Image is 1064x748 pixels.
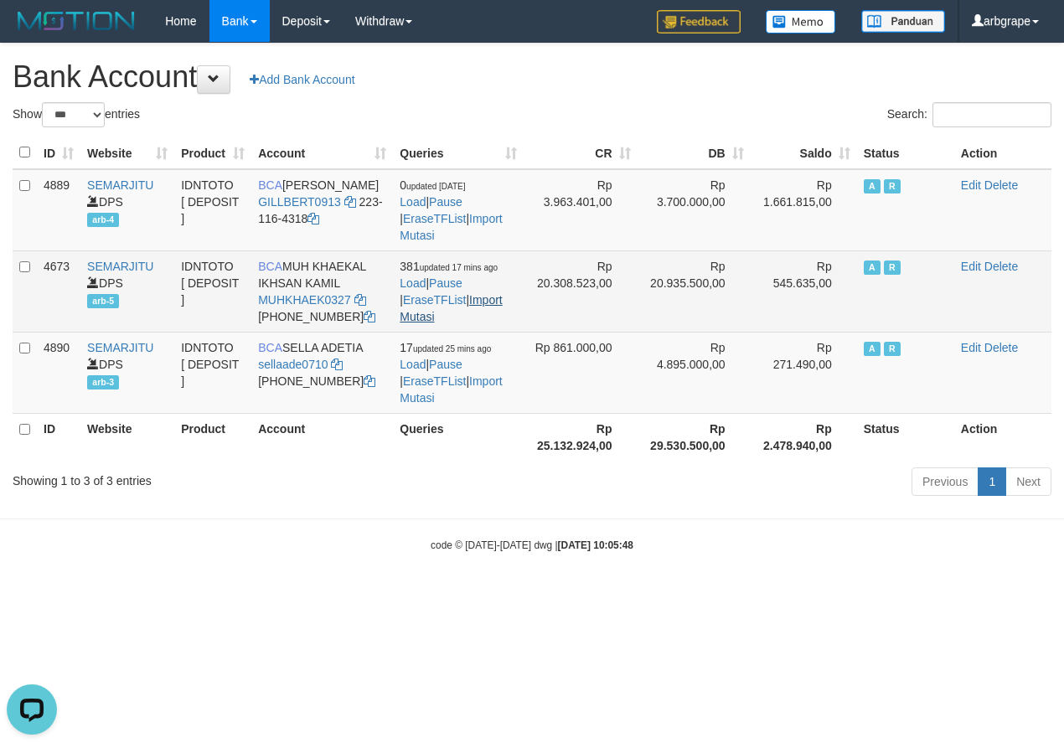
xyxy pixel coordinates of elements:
[258,341,282,354] span: BCA
[174,332,251,413] td: IDNTOTO [ DEPOSIT ]
[400,178,502,242] span: | | |
[251,169,393,251] td: [PERSON_NAME] 223-116-4318
[258,293,351,307] a: MUHKHAEK0327
[13,102,140,127] label: Show entries
[174,413,251,461] th: Product
[638,332,751,413] td: Rp 4.895.000,00
[37,169,80,251] td: 4889
[400,178,465,192] span: 0
[251,332,393,413] td: SELLA ADETIA [PHONE_NUMBER]
[429,358,462,371] a: Pause
[174,137,251,169] th: Product: activate to sort column ascending
[87,260,153,273] a: SEMARJITU
[657,10,741,34] img: Feedback.jpg
[251,250,393,332] td: MUH KHAEKAL IKHSAN KAMIL [PHONE_NUMBER]
[393,413,524,461] th: Queries
[80,332,174,413] td: DPS
[400,293,502,323] a: Import Mutasi
[954,413,1051,461] th: Action
[984,178,1018,192] a: Delete
[524,250,637,332] td: Rp 20.308.523,00
[864,261,881,275] span: Active
[766,10,836,34] img: Button%20Memo.svg
[400,260,502,323] span: | | |
[42,102,105,127] select: Showentries
[751,413,857,461] th: Rp 2.478.940,00
[524,169,637,251] td: Rp 3.963.401,00
[429,276,462,290] a: Pause
[984,260,1018,273] a: Delete
[37,250,80,332] td: 4673
[403,293,466,307] a: EraseTFList
[87,341,153,354] a: SEMARJITU
[887,102,1051,127] label: Search:
[258,178,282,192] span: BCA
[354,293,366,307] a: Copy MUHKHAEK0327 to clipboard
[406,182,465,191] span: updated [DATE]
[80,137,174,169] th: Website: activate to sort column ascending
[87,213,119,227] span: arb-4
[251,137,393,169] th: Account: activate to sort column ascending
[400,212,502,242] a: Import Mutasi
[524,137,637,169] th: CR: activate to sort column ascending
[37,413,80,461] th: ID
[429,195,462,209] a: Pause
[7,7,57,57] button: Open LiveChat chat widget
[400,276,426,290] a: Load
[884,179,901,193] span: Running
[87,294,119,308] span: arb-5
[638,413,751,461] th: Rp 29.530.500,00
[751,250,857,332] td: Rp 545.635,00
[307,212,319,225] a: Copy 2231164318 to clipboard
[174,169,251,251] td: IDNTOTO [ DEPOSIT ]
[912,467,979,496] a: Previous
[174,250,251,332] td: IDNTOTO [ DEPOSIT ]
[1005,467,1051,496] a: Next
[400,374,502,405] a: Import Mutasi
[638,137,751,169] th: DB: activate to sort column ascending
[524,332,637,413] td: Rp 861.000,00
[400,341,491,354] span: 17
[87,375,119,389] span: arb-3
[80,169,174,251] td: DPS
[961,260,981,273] a: Edit
[857,137,954,169] th: Status
[558,539,633,551] strong: [DATE] 10:05:48
[431,539,633,551] small: code © [DATE]-[DATE] dwg |
[400,358,426,371] a: Load
[961,341,981,354] a: Edit
[80,413,174,461] th: Website
[751,169,857,251] td: Rp 1.661.815,00
[524,413,637,461] th: Rp 25.132.924,00
[984,341,1018,354] a: Delete
[638,250,751,332] td: Rp 20.935.500,00
[961,178,981,192] a: Edit
[13,8,140,34] img: MOTION_logo.png
[638,169,751,251] td: Rp 3.700.000,00
[364,310,375,323] a: Copy 7152165849 to clipboard
[400,341,502,405] span: | | |
[87,178,153,192] a: SEMARJITU
[37,332,80,413] td: 4890
[258,195,341,209] a: GILLBERT0913
[251,413,393,461] th: Account
[331,358,343,371] a: Copy sellaade0710 to clipboard
[751,332,857,413] td: Rp 271.490,00
[864,179,881,193] span: Active
[13,466,431,489] div: Showing 1 to 3 of 3 entries
[751,137,857,169] th: Saldo: activate to sort column ascending
[393,137,524,169] th: Queries: activate to sort column ascending
[400,195,426,209] a: Load
[954,137,1051,169] th: Action
[364,374,375,388] a: Copy 6127014665 to clipboard
[978,467,1006,496] a: 1
[857,413,954,461] th: Status
[932,102,1051,127] input: Search:
[413,344,491,353] span: updated 25 mins ago
[864,342,881,356] span: Active
[37,137,80,169] th: ID: activate to sort column ascending
[403,212,466,225] a: EraseTFList
[403,374,466,388] a: EraseTFList
[80,250,174,332] td: DPS
[239,65,365,94] a: Add Bank Account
